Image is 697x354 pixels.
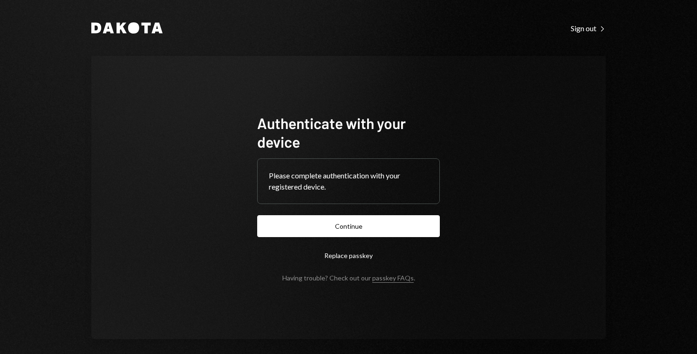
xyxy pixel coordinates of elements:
a: Sign out [571,23,606,33]
h1: Authenticate with your device [257,114,440,151]
div: Please complete authentication with your registered device. [269,170,428,192]
a: passkey FAQs [372,274,414,283]
div: Having trouble? Check out our . [282,274,415,282]
button: Continue [257,215,440,237]
div: Sign out [571,24,606,33]
button: Replace passkey [257,245,440,266]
